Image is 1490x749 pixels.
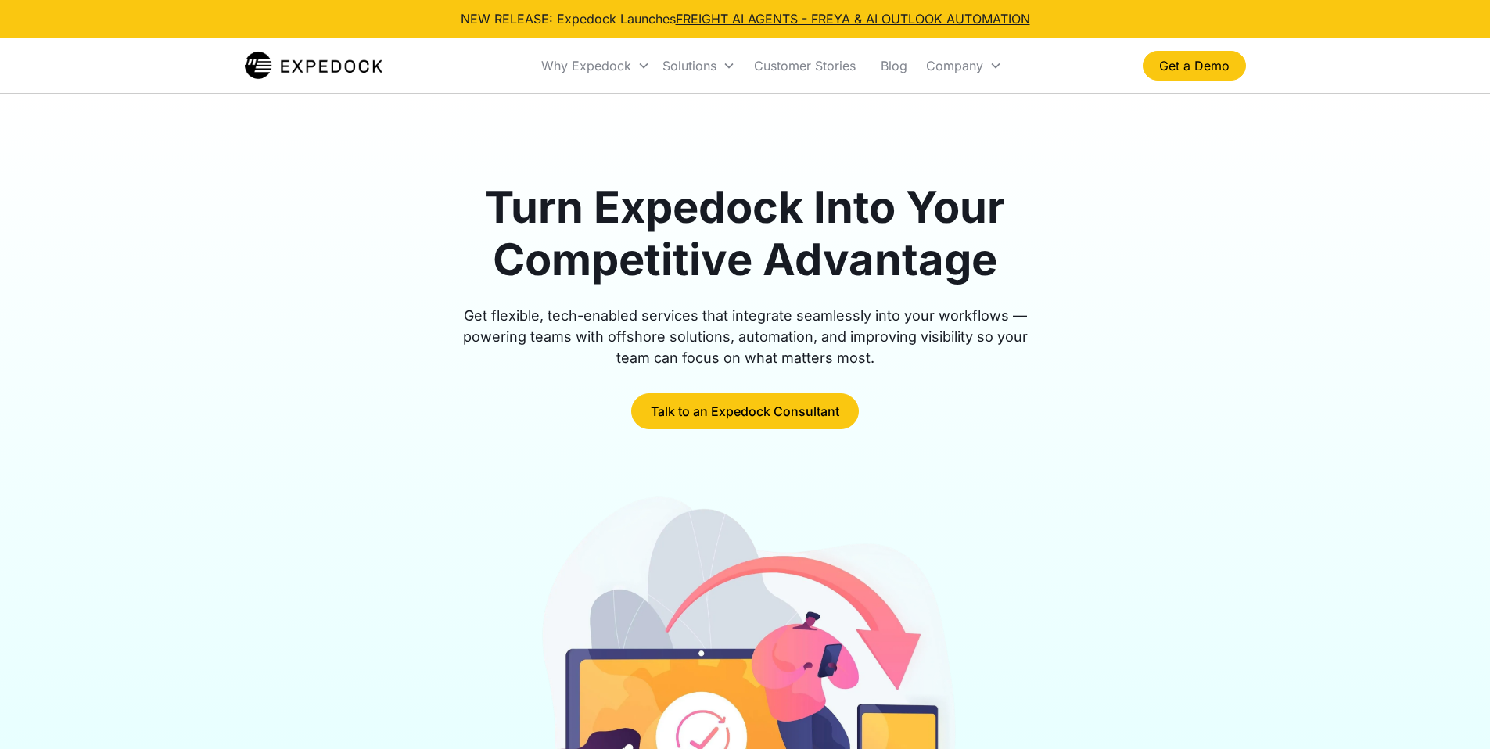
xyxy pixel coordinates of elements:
[245,50,383,81] img: Expedock Logo
[631,393,859,429] a: Talk to an Expedock Consultant
[656,39,741,92] div: Solutions
[676,11,1030,27] a: FREIGHT AI AGENTS - FREYA & AI OUTLOOK AUTOMATION
[920,39,1008,92] div: Company
[541,58,631,73] div: Why Expedock
[535,39,656,92] div: Why Expedock
[1143,51,1246,81] a: Get a Demo
[868,39,920,92] a: Blog
[445,305,1046,368] div: Get flexible, tech-enabled services that integrate seamlessly into your workflows — powering team...
[662,58,716,73] div: Solutions
[461,9,1030,28] div: NEW RELEASE: Expedock Launches
[926,58,983,73] div: Company
[445,181,1046,286] h1: Turn Expedock Into Your Competitive Advantage
[741,39,868,92] a: Customer Stories
[245,50,383,81] a: home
